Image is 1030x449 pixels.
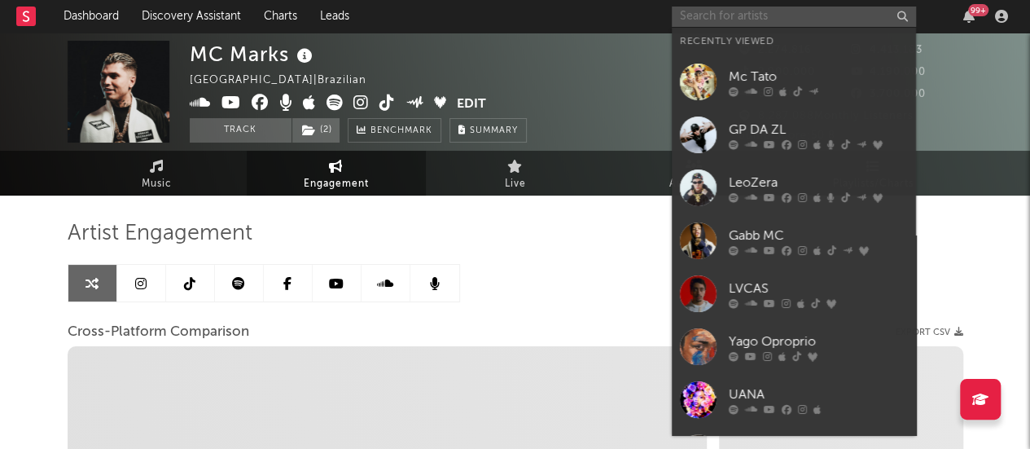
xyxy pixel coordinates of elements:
[896,328,963,337] button: Export CSV
[672,55,916,108] a: Mc Tato
[729,385,908,404] div: UANA
[672,161,916,214] a: LeoZera
[470,126,518,135] span: Summary
[605,151,784,196] a: Audience
[426,151,605,196] a: Live
[672,373,916,426] a: UANA
[68,323,249,342] span: Cross-Platform Comparison
[729,67,908,86] div: Mc Tato
[291,118,340,143] span: ( 2 )
[292,118,340,143] button: (2)
[190,118,291,143] button: Track
[68,224,252,244] span: Artist Engagement
[190,41,317,68] div: MC Marks
[370,121,432,141] span: Benchmark
[457,95,486,115] button: Edit
[968,4,988,16] div: 99 +
[142,174,172,194] span: Music
[672,320,916,373] a: Yago Oproprio
[672,7,916,27] input: Search for artists
[247,151,426,196] a: Engagement
[729,226,908,245] div: Gabb MC
[68,151,247,196] a: Music
[729,332,908,351] div: Yago Oproprio
[672,108,916,161] a: GP DA ZL
[505,174,526,194] span: Live
[672,267,916,320] a: LVCAS
[669,174,719,194] span: Audience
[348,118,441,143] a: Benchmark
[190,71,385,90] div: [GEOGRAPHIC_DATA] | Brazilian
[449,118,527,143] button: Summary
[729,173,908,192] div: LeoZera
[729,120,908,139] div: GP DA ZL
[729,279,908,298] div: LVCAS
[680,32,908,51] div: Recently Viewed
[672,214,916,267] a: Gabb MC
[304,174,369,194] span: Engagement
[963,10,975,23] button: 99+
